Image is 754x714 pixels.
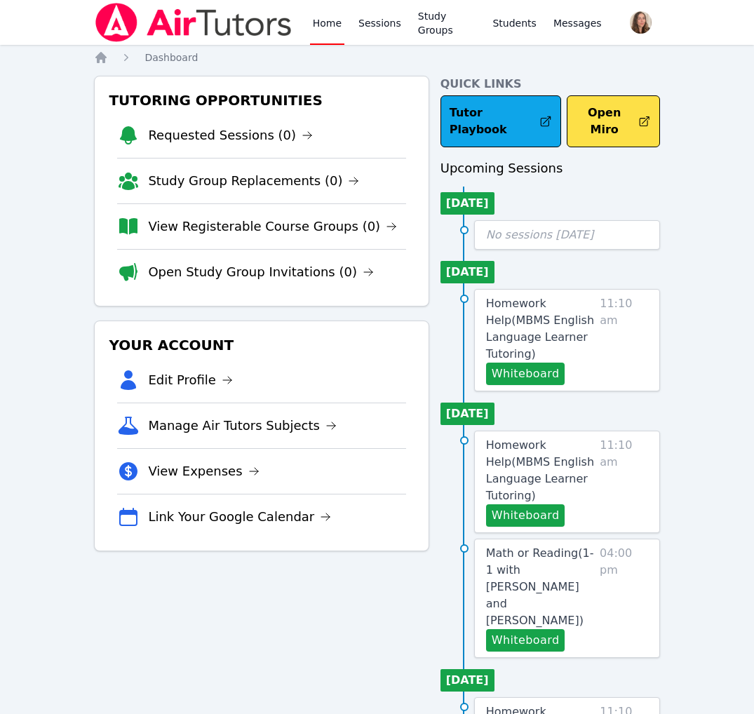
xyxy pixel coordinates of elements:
[486,437,595,504] a: Homework Help(MBMS English Language Learner Tutoring)
[600,437,647,527] span: 11:10 am
[106,332,417,358] h3: Your Account
[148,462,259,481] a: View Expenses
[600,295,647,385] span: 11:10 am
[486,295,595,363] a: Homework Help(MBMS English Language Learner Tutoring)
[600,545,648,652] span: 04:00 pm
[148,262,374,282] a: Open Study Group Invitations (0)
[440,95,561,147] a: Tutor Playbook
[148,217,397,236] a: View Registerable Course Groups (0)
[486,228,594,241] span: No sessions [DATE]
[148,416,337,436] a: Manage Air Tutors Subjects
[486,297,594,361] span: Homework Help ( MBMS English Language Learner Tutoring )
[553,16,602,30] span: Messages
[567,95,659,147] button: Open Miro
[486,629,565,652] button: Whiteboard
[148,370,233,390] a: Edit Profile
[486,504,565,527] button: Whiteboard
[486,546,594,627] span: Math or Reading ( 1-1 with [PERSON_NAME] and [PERSON_NAME] )
[486,545,594,629] a: Math or Reading(1-1 with [PERSON_NAME] and [PERSON_NAME])
[144,50,198,65] a: Dashboard
[486,438,594,502] span: Homework Help ( MBMS English Language Learner Tutoring )
[440,669,494,692] li: [DATE]
[148,507,331,527] a: Link Your Google Calendar
[148,171,359,191] a: Study Group Replacements (0)
[440,159,660,178] h3: Upcoming Sessions
[94,50,659,65] nav: Breadcrumb
[440,403,494,425] li: [DATE]
[94,3,292,42] img: Air Tutors
[144,52,198,63] span: Dashboard
[148,126,313,145] a: Requested Sessions (0)
[440,261,494,283] li: [DATE]
[440,192,494,215] li: [DATE]
[440,76,660,93] h4: Quick Links
[486,363,565,385] button: Whiteboard
[106,88,417,113] h3: Tutoring Opportunities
